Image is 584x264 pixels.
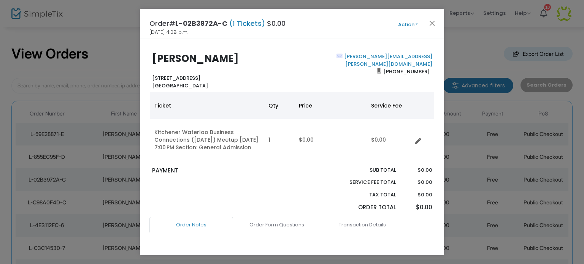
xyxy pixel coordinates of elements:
[264,119,294,161] td: 1
[227,19,267,28] span: (1 Tickets)
[343,53,432,68] a: [PERSON_NAME][EMAIL_ADDRESS][PERSON_NAME][DOMAIN_NAME]
[321,217,404,233] a: Transaction Details
[151,232,235,248] a: Admission Details
[150,119,264,161] td: Kitchener Waterloo Business Connections ([DATE]) Meetup [DATE] 7:00 PM Section: General Admission
[294,119,367,161] td: $0.00
[332,203,396,212] p: Order Total
[403,203,432,212] p: $0.00
[403,191,432,199] p: $0.00
[403,166,432,174] p: $0.00
[235,217,319,233] a: Order Form Questions
[149,28,188,36] span: [DATE] 4:08 p.m.
[332,191,396,199] p: Tax Total
[332,179,396,186] p: Service Fee Total
[403,179,432,186] p: $0.00
[367,92,412,119] th: Service Fee
[175,19,227,28] span: L-02B3972A-C
[150,92,264,119] th: Ticket
[149,18,286,28] h4: Order# $0.00
[149,217,233,233] a: Order Notes
[381,65,432,77] span: [PHONE_NUMBER]
[332,166,396,174] p: Sub total
[367,119,412,161] td: $0.00
[427,18,437,28] button: Close
[152,74,208,89] b: [STREET_ADDRESS] [GEOGRAPHIC_DATA]
[385,21,431,29] button: Action
[150,92,434,161] div: Data table
[152,52,239,65] b: [PERSON_NAME]
[152,166,289,175] p: PAYMENT
[264,92,294,119] th: Qty
[294,92,367,119] th: Price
